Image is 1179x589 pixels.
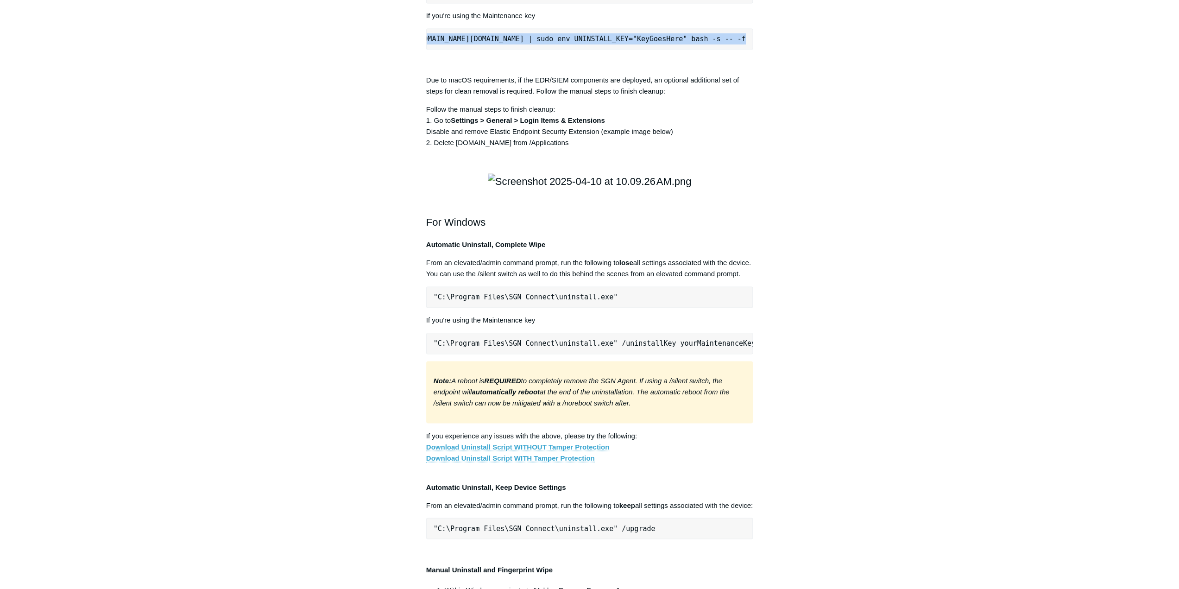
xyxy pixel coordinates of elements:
[472,388,540,396] strong: automatically reboot
[426,241,545,248] strong: Automatic Uninstall, Complete Wipe
[434,524,656,532] span: "C:\Program Files\SGN Connect\uninstall.exe" /upgrade
[426,259,751,278] span: From an elevated/admin command prompt, run the following to all settings associated with the devi...
[488,173,692,190] img: Screenshot 2025-04-10 at 10.09.26 AM.png
[434,377,451,385] strong: Note:
[619,259,633,266] strong: lose
[426,454,595,462] a: Download Uninstall Script WITH Tamper Protection
[451,116,605,124] strong: Settings > General > Login Items & Extensions
[426,483,566,491] strong: Automatic Uninstall, Keep Device Settings
[426,315,753,326] p: If you're using the Maintenance key
[426,28,753,50] pre: sudo curl -s [URL][DOMAIN_NAME][DOMAIN_NAME] | sudo env UNINSTALL_KEY="KeyGoesHere" bash -s -- -f
[426,333,753,354] pre: "C:\Program Files\SGN Connect\uninstall.exe" /uninstallKey yourMaintenanceKeyHere
[484,377,521,385] strong: REQUIRED
[426,104,753,148] p: Follow the manual steps to finish cleanup: 1. Go to Disable and remove Elastic Endpoint Security ...
[426,75,753,97] p: Due to macOS requirements, if the EDR/SIEM components are deployed, an optional additional set of...
[434,293,618,301] span: "C:\Program Files\SGN Connect\uninstall.exe"
[619,501,635,509] strong: keep
[426,443,610,451] a: Download Uninstall Script WITHOUT Tamper Protection
[434,377,730,407] em: A reboot is to completely remove the SGN Agent. If using a /silent switch, the endpoint will at t...
[426,565,553,573] strong: Manual Uninstall and Fingerprint Wipe
[426,198,753,230] h2: For Windows
[426,10,753,21] p: If you're using the Maintenance key
[426,501,753,509] span: From an elevated/admin command prompt, run the following to all settings associated with the device:
[426,430,753,463] p: If you experience any issues with the above, please try the following:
